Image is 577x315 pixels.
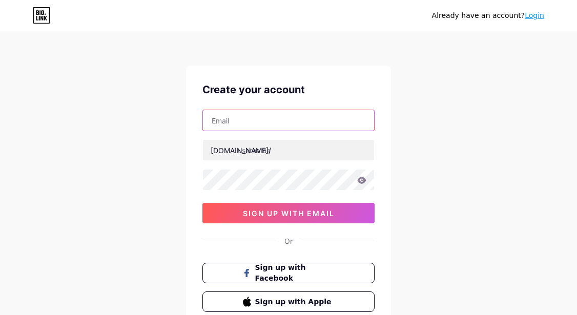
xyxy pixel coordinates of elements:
a: Login [525,11,544,19]
div: Create your account [202,82,375,97]
span: Sign up with Apple [255,297,335,307]
input: username [203,140,374,160]
div: Or [284,236,293,246]
button: Sign up with Apple [202,291,375,312]
button: sign up with email [202,203,375,223]
div: [DOMAIN_NAME]/ [211,145,271,156]
div: Already have an account? [432,10,544,21]
input: Email [203,110,374,131]
button: Sign up with Facebook [202,263,375,283]
span: sign up with email [243,209,335,218]
span: Sign up with Facebook [255,262,335,284]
